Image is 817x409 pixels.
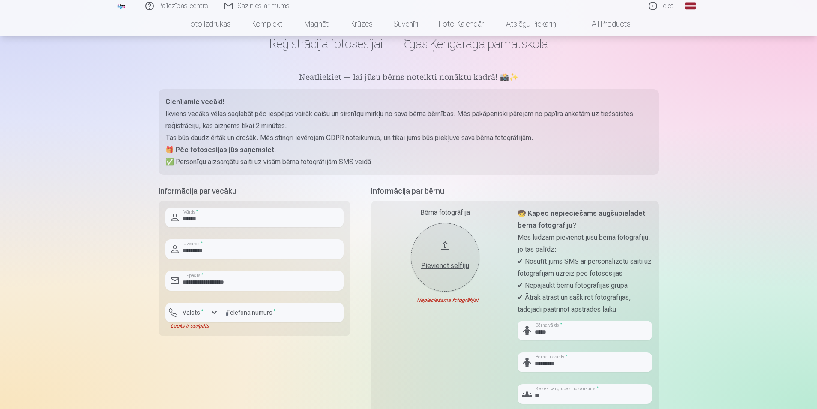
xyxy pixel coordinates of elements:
strong: 🎁 Pēc fotosesijas jūs saņemsiet: [165,146,276,154]
div: Lauks ir obligāts [165,322,221,329]
label: Valsts [179,308,207,317]
button: Pievienot selfiju [411,223,479,292]
p: ✅ Personīgu aizsargātu saiti uz visām bērna fotogrāfijām SMS veidā [165,156,652,168]
a: Suvenīri [383,12,428,36]
a: All products [568,12,641,36]
div: Nepieciešama fotogrāfija! [378,297,512,304]
div: Bērna fotogrāfija [378,208,512,218]
a: Magnēti [294,12,340,36]
h1: Reģistrācija fotosesijai — Rīgas Ķengaraga pamatskola [159,36,659,51]
img: /fa1 [117,3,126,9]
h5: Informācija par vecāku [159,185,350,197]
strong: 🧒 Kāpēc nepieciešams augšupielādēt bērna fotogrāfiju? [518,209,645,229]
strong: Cienījamie vecāki! [165,98,224,106]
button: Valsts* [165,303,221,322]
h5: Neatliekiet — lai jūsu bērns noteikti nonāktu kadrā! 📸✨ [159,72,659,84]
p: Mēs lūdzam pievienot jūsu bērna fotogrāfiju, jo tas palīdz: [518,232,652,256]
a: Krūzes [340,12,383,36]
h5: Informācija par bērnu [371,185,659,197]
div: Pievienot selfiju [419,261,471,271]
a: Foto kalendāri [428,12,496,36]
p: ✔ Nosūtīt jums SMS ar personalizētu saiti uz fotogrāfijām uzreiz pēc fotosesijas [518,256,652,280]
p: ✔ Ātrāk atrast un sašķirot fotogrāfijas, tādējādi paātrinot apstrādes laiku [518,292,652,316]
a: Komplekti [241,12,294,36]
p: Tas būs daudz ērtāk un drošāk. Mēs stingri ievērojam GDPR noteikumus, un tikai jums būs piekļuve ... [165,132,652,144]
p: ✔ Nepajaukt bērnu fotogrāfijas grupā [518,280,652,292]
a: Atslēgu piekariņi [496,12,568,36]
p: Ikviens vecāks vēlas saglabāt pēc iespējas vairāk gaišu un sirsnīgu mirkļu no sava bērna bērnības... [165,108,652,132]
a: Foto izdrukas [176,12,241,36]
